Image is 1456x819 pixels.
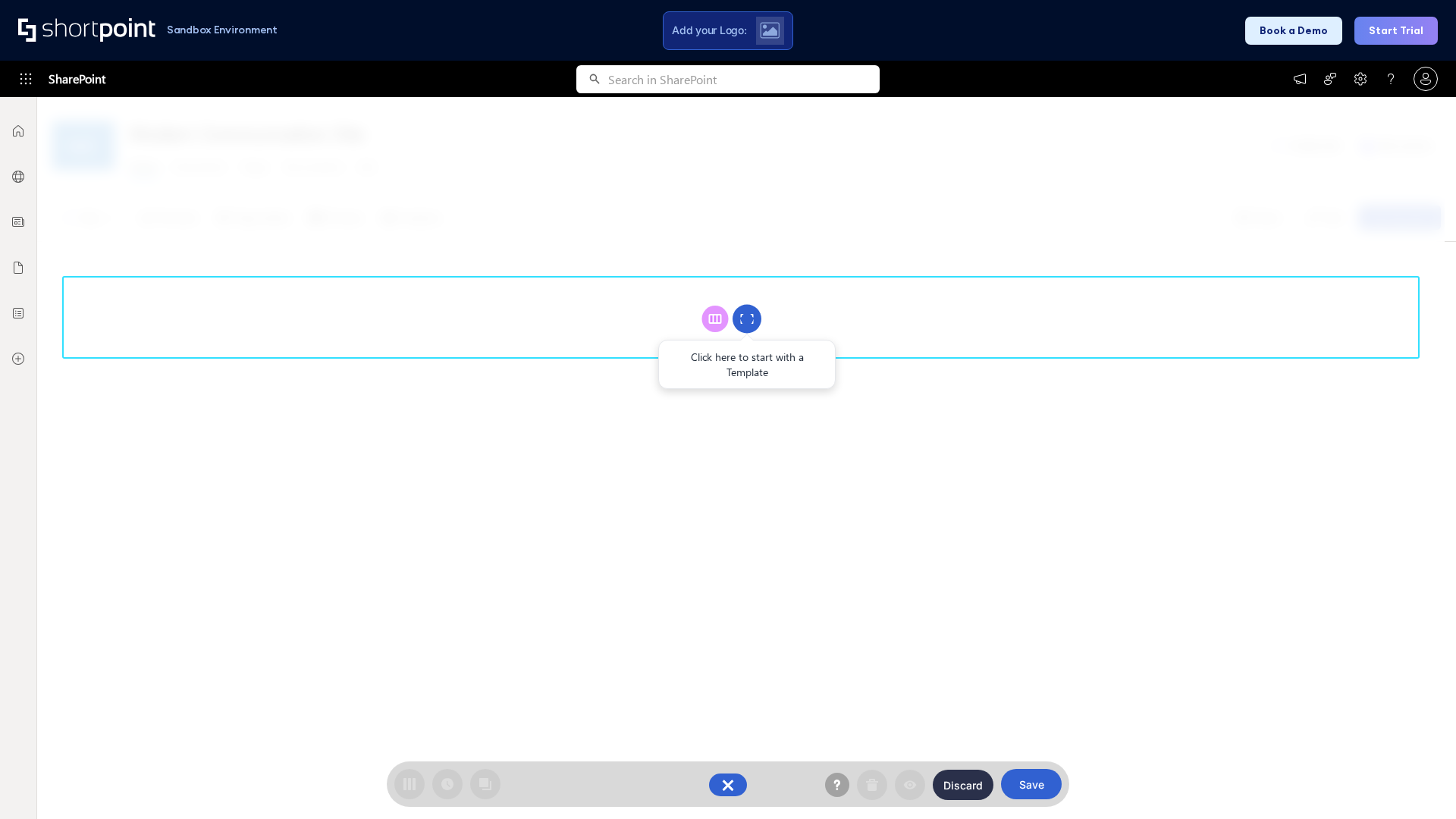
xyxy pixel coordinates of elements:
[1354,17,1438,45] button: Start Trial
[167,26,278,34] h1: Sandbox Environment
[1380,746,1456,819] iframe: Chat Widget
[608,65,880,93] input: Search in SharePoint
[1001,769,1062,799] button: Save
[1245,17,1342,45] button: Book a Demo
[760,22,780,39] img: Upload logo
[672,24,746,37] span: Add your Logo:
[49,61,105,97] span: SharePoint
[933,770,993,800] button: Discard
